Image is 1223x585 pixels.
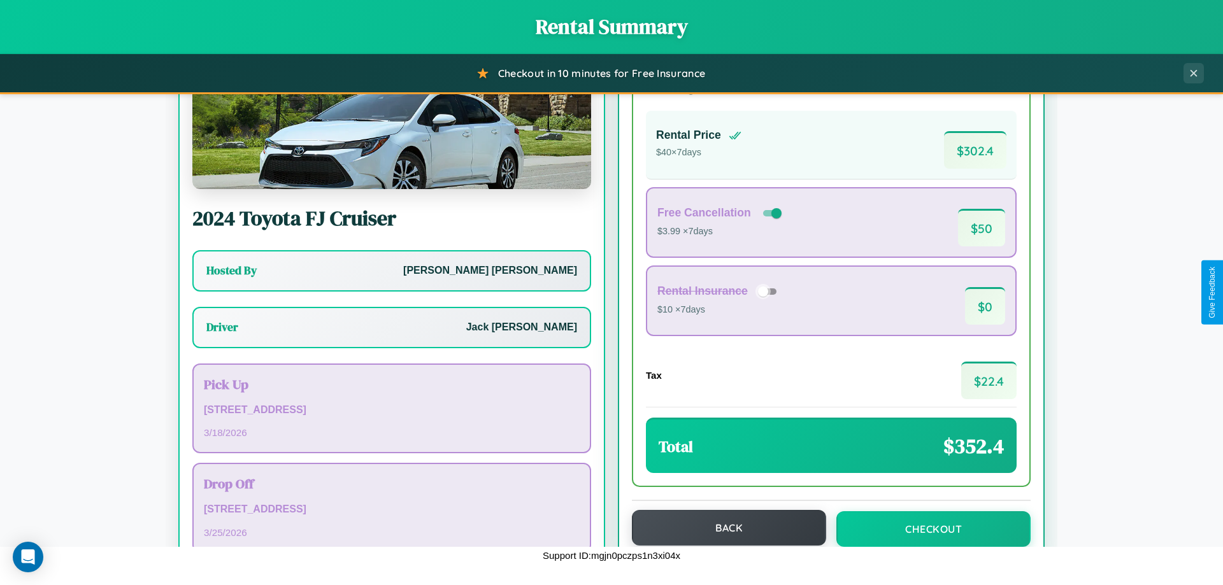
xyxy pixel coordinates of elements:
p: 3 / 25 / 2026 [204,524,580,541]
h3: Total [659,436,693,457]
span: Checkout in 10 minutes for Free Insurance [498,67,705,80]
span: $ 50 [958,209,1005,246]
span: $ 22.4 [961,362,1017,399]
h2: 2024 Toyota FJ Cruiser [192,204,591,232]
p: [STREET_ADDRESS] [204,500,580,519]
h4: Rental Insurance [657,285,748,298]
h3: Drop Off [204,474,580,493]
span: $ 0 [965,287,1005,325]
h3: Pick Up [204,375,580,393]
button: Back [632,510,826,546]
p: 3 / 18 / 2026 [204,424,580,441]
h3: Driver [206,320,238,335]
div: Give Feedback [1208,267,1217,318]
p: $10 × 7 days [657,302,781,318]
h4: Free Cancellation [657,206,751,220]
p: [PERSON_NAME] [PERSON_NAME] [403,262,577,280]
p: [STREET_ADDRESS] [204,401,580,419]
span: $ 302.4 [944,131,1006,169]
p: $3.99 × 7 days [657,223,784,240]
h3: Hosted By [206,263,257,278]
p: $ 40 × 7 days [656,144,741,161]
h4: Tax [646,370,662,381]
div: Open Intercom Messenger [13,542,43,572]
span: $ 352.4 [943,432,1004,460]
p: Support ID: mgjn0pczps1n3xi04x [543,547,680,564]
h4: Rental Price [656,129,721,142]
p: Jack [PERSON_NAME] [466,318,577,337]
h1: Rental Summary [13,13,1210,41]
img: Toyota FJ Cruiser [192,62,591,189]
button: Checkout [836,511,1031,547]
